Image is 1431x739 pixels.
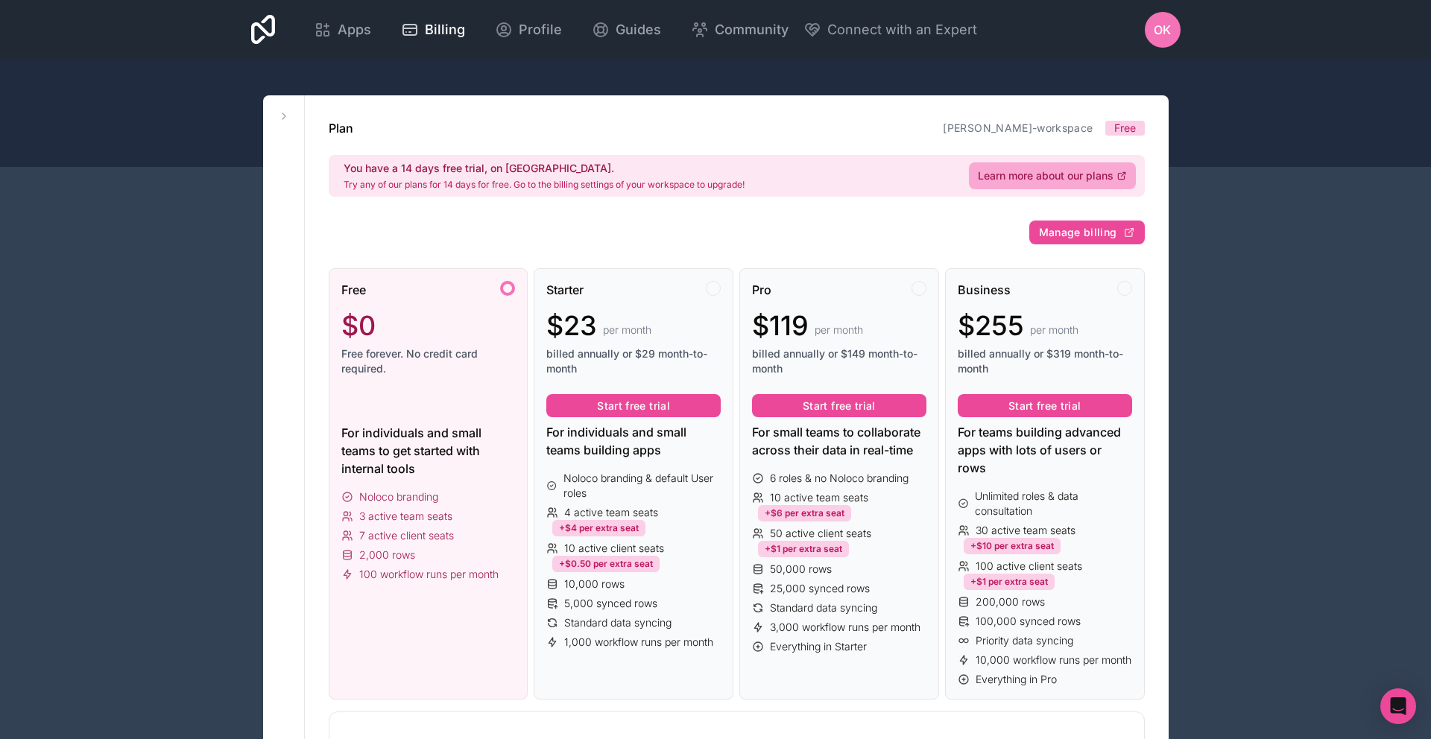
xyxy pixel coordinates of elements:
span: Priority data syncing [976,633,1073,648]
span: Business [958,281,1011,299]
span: 100 workflow runs per month [359,567,499,582]
span: 30 active team seats [976,523,1075,538]
span: billed annually or $29 month-to-month [546,346,721,376]
span: 6 roles & no Noloco branding [770,471,909,486]
span: 10,000 rows [564,577,625,591]
span: per month [603,323,651,337]
span: 5,000 synced rows [564,596,657,611]
h2: You have a 14 days free trial, on [GEOGRAPHIC_DATA]. [344,161,745,176]
span: $0 [341,311,376,340]
span: 50 active client seats [770,526,871,541]
a: Apps [302,13,383,46]
span: Learn more about our plans [978,168,1113,183]
span: $255 [958,311,1024,340]
span: OK [1154,21,1171,39]
button: Start free trial [546,394,721,418]
div: For teams building advanced apps with lots of users or rows [958,423,1132,477]
div: +$4 per extra seat [552,520,645,536]
span: 25,000 synced rows [770,581,870,596]
span: 10,000 workflow runs per month [976,653,1131,667]
span: per month [1030,323,1078,337]
span: 10 active team seats [770,490,868,505]
span: Unlimited roles & data consultation [975,489,1131,518]
a: Guides [580,13,673,46]
span: Noloco branding [359,489,438,504]
span: 1,000 workflow runs per month [564,635,713,650]
div: +$0.50 per extra seat [552,556,660,572]
span: Apps [338,19,371,40]
span: Everything in Pro [976,672,1057,687]
a: Billing [389,13,477,46]
div: For small teams to collaborate across their data in real-time [752,423,926,459]
span: Free forever. No credit card required. [341,346,516,376]
span: 7 active client seats [359,528,454,543]
span: 4 active team seats [564,505,658,520]
button: Connect with an Expert [803,19,977,40]
span: $23 [546,311,597,340]
div: For individuals and small teams to get started with internal tools [341,424,516,478]
span: 100 active client seats [976,559,1082,574]
span: Profile [519,19,562,40]
span: Guides [616,19,661,40]
button: Start free trial [752,394,926,418]
span: Connect with an Expert [827,19,977,40]
a: Profile [483,13,574,46]
span: billed annually or $149 month-to-month [752,346,926,376]
span: 3,000 workflow runs per month [770,620,920,635]
button: Start free trial [958,394,1132,418]
a: Community [679,13,800,46]
span: 200,000 rows [976,594,1045,609]
span: 10 active client seats [564,541,664,556]
span: Pro [752,281,771,299]
div: For individuals and small teams building apps [546,423,721,459]
a: Learn more about our plans [969,162,1136,189]
span: Billing [425,19,465,40]
div: +$1 per extra seat [964,574,1055,590]
span: Standard data syncing [770,600,877,615]
span: Noloco branding & default User roles [563,471,721,501]
span: Starter [546,281,584,299]
button: Manage billing [1029,221,1145,244]
div: Open Intercom Messenger [1380,688,1416,724]
h1: Plan [329,119,353,137]
a: [PERSON_NAME]-workspace [943,121,1093,134]
span: Free [341,281,366,299]
span: Community [715,19,789,40]
div: +$10 per extra seat [964,538,1061,554]
div: +$1 per extra seat [758,541,849,557]
span: 100,000 synced rows [976,614,1081,629]
span: 3 active team seats [359,509,452,524]
p: Try any of our plans for 14 days for free. Go to the billing settings of your workspace to upgrade! [344,179,745,191]
span: Everything in Starter [770,639,867,654]
span: Manage billing [1039,226,1117,239]
span: Free [1114,121,1136,136]
div: +$6 per extra seat [758,505,851,521]
span: 50,000 rows [770,562,832,577]
span: Standard data syncing [564,615,672,630]
span: $119 [752,311,809,340]
span: 2,000 rows [359,548,415,562]
span: per month [815,323,863,337]
span: billed annually or $319 month-to-month [958,346,1132,376]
